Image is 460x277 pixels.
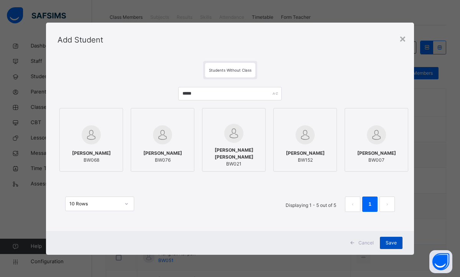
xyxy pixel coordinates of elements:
[358,239,374,246] span: Cancel
[345,197,360,212] li: 上一页
[386,239,397,246] span: Save
[357,157,396,164] span: BW007
[153,125,172,144] img: default.svg
[357,150,396,157] span: [PERSON_NAME]
[280,197,342,212] li: Displaying 1 - 5 out of 5
[362,197,378,212] li: 1
[345,197,360,212] button: prev page
[69,200,120,207] div: 10 Rows
[206,147,261,161] span: [PERSON_NAME] [PERSON_NAME]
[209,68,251,72] span: Students Without Class
[367,125,386,144] img: default.svg
[82,125,101,144] img: default.svg
[379,197,395,212] button: next page
[379,197,395,212] li: 下一页
[143,157,182,164] span: BW076
[366,199,373,209] a: 1
[296,125,315,144] img: default.svg
[399,30,406,46] div: ×
[143,150,182,157] span: [PERSON_NAME]
[286,150,325,157] span: [PERSON_NAME]
[72,150,111,157] span: [PERSON_NAME]
[429,250,452,273] button: Open asap
[224,124,243,143] img: default.svg
[58,35,103,44] span: Add Student
[72,157,111,164] span: BW068
[206,161,261,167] span: BW021
[286,157,325,164] span: BW152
